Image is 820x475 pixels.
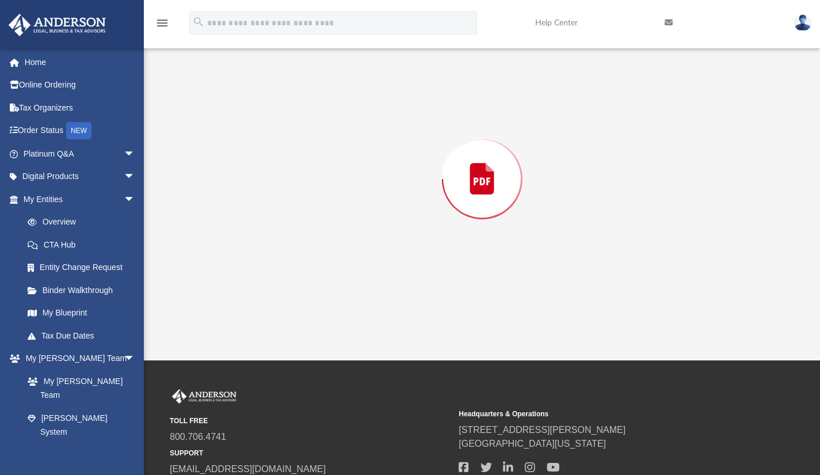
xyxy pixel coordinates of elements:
a: [PERSON_NAME] System [16,406,147,443]
a: Binder Walkthrough [16,279,152,302]
a: [EMAIL_ADDRESS][DOMAIN_NAME] [170,464,326,474]
a: My [PERSON_NAME] Teamarrow_drop_down [8,347,147,370]
a: My [PERSON_NAME] Team [16,370,141,406]
small: SUPPORT [170,448,451,458]
div: NEW [66,122,91,139]
span: arrow_drop_down [124,142,147,166]
small: Headquarters & Operations [459,409,739,419]
a: My Blueprint [16,302,147,325]
span: arrow_drop_down [124,165,147,189]
a: CTA Hub [16,233,152,256]
img: Anderson Advisors Platinum Portal [5,14,109,36]
a: Home [8,51,152,74]
small: TOLL FREE [170,416,451,426]
a: [GEOGRAPHIC_DATA][US_STATE] [459,439,606,449]
a: menu [155,22,169,30]
img: User Pic [794,14,811,31]
span: arrow_drop_down [124,347,147,371]
a: Tax Due Dates [16,324,152,347]
a: Online Ordering [8,74,152,97]
img: Anderson Advisors Platinum Portal [170,389,239,404]
a: Tax Organizers [8,96,152,119]
a: Overview [16,211,152,234]
a: Entity Change Request [16,256,152,279]
span: arrow_drop_down [124,188,147,211]
a: 800.706.4741 [170,432,226,442]
i: search [192,16,205,28]
a: Platinum Q&Aarrow_drop_down [8,142,152,165]
i: menu [155,16,169,30]
a: My Entitiesarrow_drop_down [8,188,152,211]
a: Digital Productsarrow_drop_down [8,165,152,188]
a: Order StatusNEW [8,119,152,143]
a: [STREET_ADDRESS][PERSON_NAME] [459,425,626,435]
